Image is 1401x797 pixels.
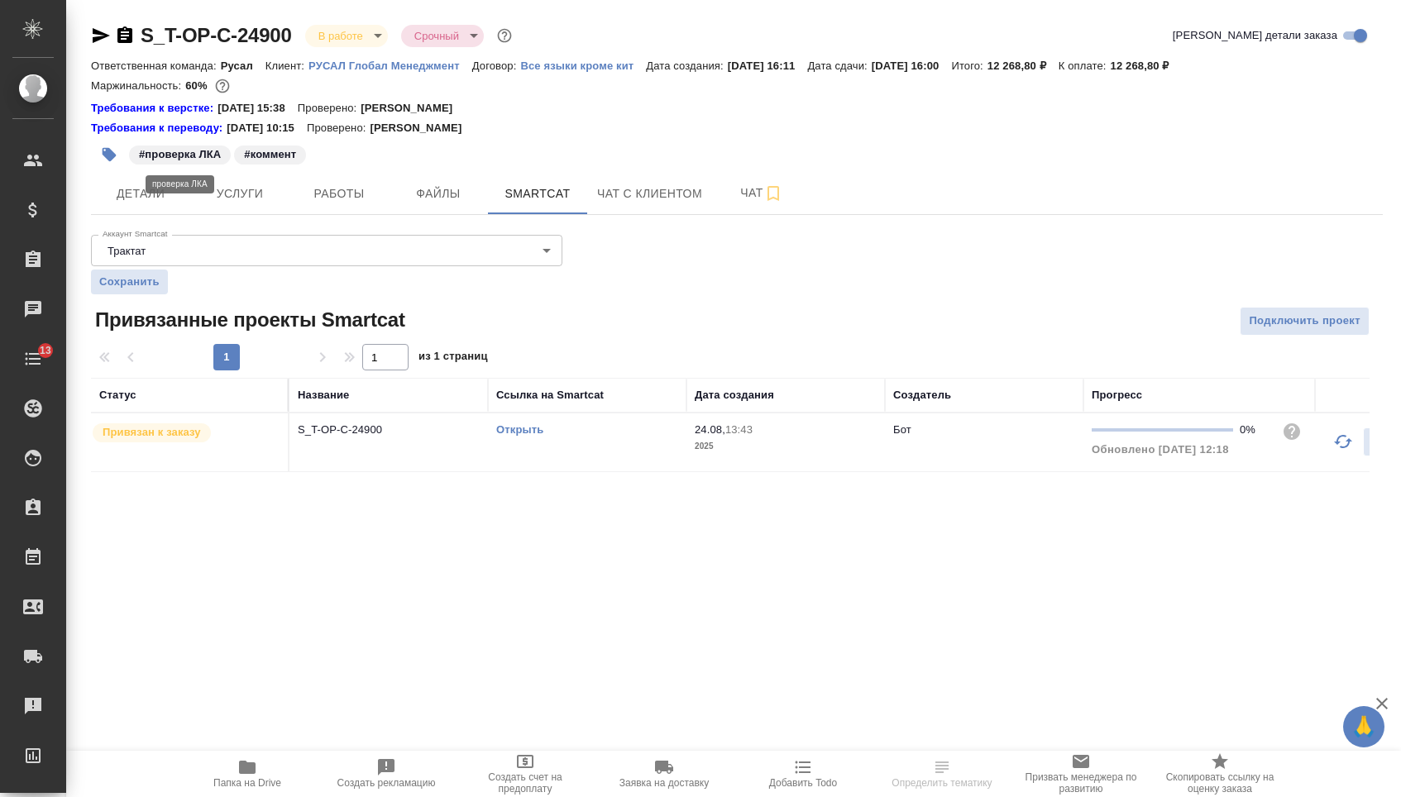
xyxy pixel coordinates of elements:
[308,58,472,72] a: РУСАЛ Глобал Менеджмент
[734,751,873,797] button: Добавить Todo
[91,120,227,136] div: Нажми, чтобы открыть папку с инструкцией
[141,24,292,46] a: S_T-OP-C-24900
[1160,771,1279,795] span: Скопировать ссылку на оценку заказа
[139,146,221,163] p: #проверка ЛКА
[1240,422,1269,438] div: 0%
[401,25,484,47] div: В работе
[1111,60,1182,72] p: 12 268,80 ₽
[1323,422,1363,461] button: Обновить прогресс
[1150,751,1289,797] button: Скопировать ссылку на оценку заказа
[298,422,480,438] p: S_T-OP-C-24900
[298,387,349,403] div: Название
[695,423,725,436] p: 24.08,
[1240,307,1370,336] button: Подключить проект
[185,79,211,92] p: 60%
[115,26,135,45] button: Скопировать ссылку
[91,60,221,72] p: Ответственная команда:
[619,777,709,789] span: Заявка на доставку
[370,120,474,136] p: [PERSON_NAME]
[91,136,127,173] button: Добавить тэг
[1059,60,1111,72] p: К оплате:
[1350,709,1378,744] span: 🙏
[337,777,436,789] span: Создать рекламацию
[361,100,465,117] p: [PERSON_NAME]
[232,146,308,160] span: коммент
[227,120,307,136] p: [DATE] 10:15
[872,60,952,72] p: [DATE] 16:00
[1249,312,1360,331] span: Подключить проект
[520,58,646,72] a: Все языки кроме кит
[212,75,233,97] button: 4079.45 RUB;
[520,60,646,72] p: Все языки кроме кит
[91,235,562,266] div: Трактат
[91,79,185,92] p: Маржинальность:
[1092,443,1229,456] span: Обновлено [DATE] 12:18
[496,423,543,436] a: Открыть
[218,100,298,117] p: [DATE] 15:38
[695,387,774,403] div: Дата создания
[1092,387,1142,403] div: Прогресс
[91,270,168,294] button: Сохранить
[763,184,783,203] svg: Подписаться
[409,29,464,43] button: Срочный
[91,100,218,117] a: Требования к верстке:
[873,751,1011,797] button: Определить тематику
[472,60,521,72] p: Договор:
[4,338,62,379] a: 13
[1173,27,1337,44] span: [PERSON_NAME] детали заказа
[466,771,585,795] span: Создать счет на предоплату
[595,751,734,797] button: Заявка на доставку
[99,274,160,290] span: Сохранить
[317,751,456,797] button: Создать рекламацию
[1343,706,1384,747] button: 🙏
[494,25,515,46] button: Доп статусы указывают на важность/срочность заказа
[722,183,801,203] span: Чат
[399,184,478,204] span: Файлы
[769,777,837,789] span: Добавить Todo
[498,184,577,204] span: Smartcat
[213,777,281,789] span: Папка на Drive
[30,342,61,359] span: 13
[178,751,317,797] button: Папка на Drive
[200,184,280,204] span: Услуги
[892,777,992,789] span: Определить тематику
[1021,771,1140,795] span: Призвать менеджера по развитию
[91,26,111,45] button: Скопировать ссылку для ЯМессенджера
[1011,751,1150,797] button: Призвать менеджера по развитию
[418,346,488,370] span: из 1 страниц
[265,60,308,72] p: Клиент:
[307,120,371,136] p: Проверено:
[299,184,379,204] span: Работы
[91,120,227,136] a: Требования к переводу:
[103,244,151,258] button: Трактат
[99,387,136,403] div: Статус
[725,423,753,436] p: 13:43
[646,60,727,72] p: Дата создания:
[221,60,265,72] p: Русал
[103,424,201,441] p: Привязан к заказу
[91,100,218,117] div: Нажми, чтобы открыть папку с инструкцией
[987,60,1059,72] p: 12 268,80 ₽
[313,29,368,43] button: В работе
[308,60,472,72] p: РУСАЛ Глобал Менеджмент
[496,387,604,403] div: Ссылка на Smartcat
[91,307,405,333] span: Привязанные проекты Smartcat
[695,438,877,455] p: 2025
[951,60,987,72] p: Итого:
[597,184,702,204] span: Чат с клиентом
[244,146,296,163] p: #коммент
[305,25,388,47] div: В работе
[893,387,951,403] div: Создатель
[893,423,911,436] p: Бот
[807,60,871,72] p: Дата сдачи:
[298,100,361,117] p: Проверено:
[101,184,180,204] span: Детали
[456,751,595,797] button: Создать счет на предоплату
[728,60,808,72] p: [DATE] 16:11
